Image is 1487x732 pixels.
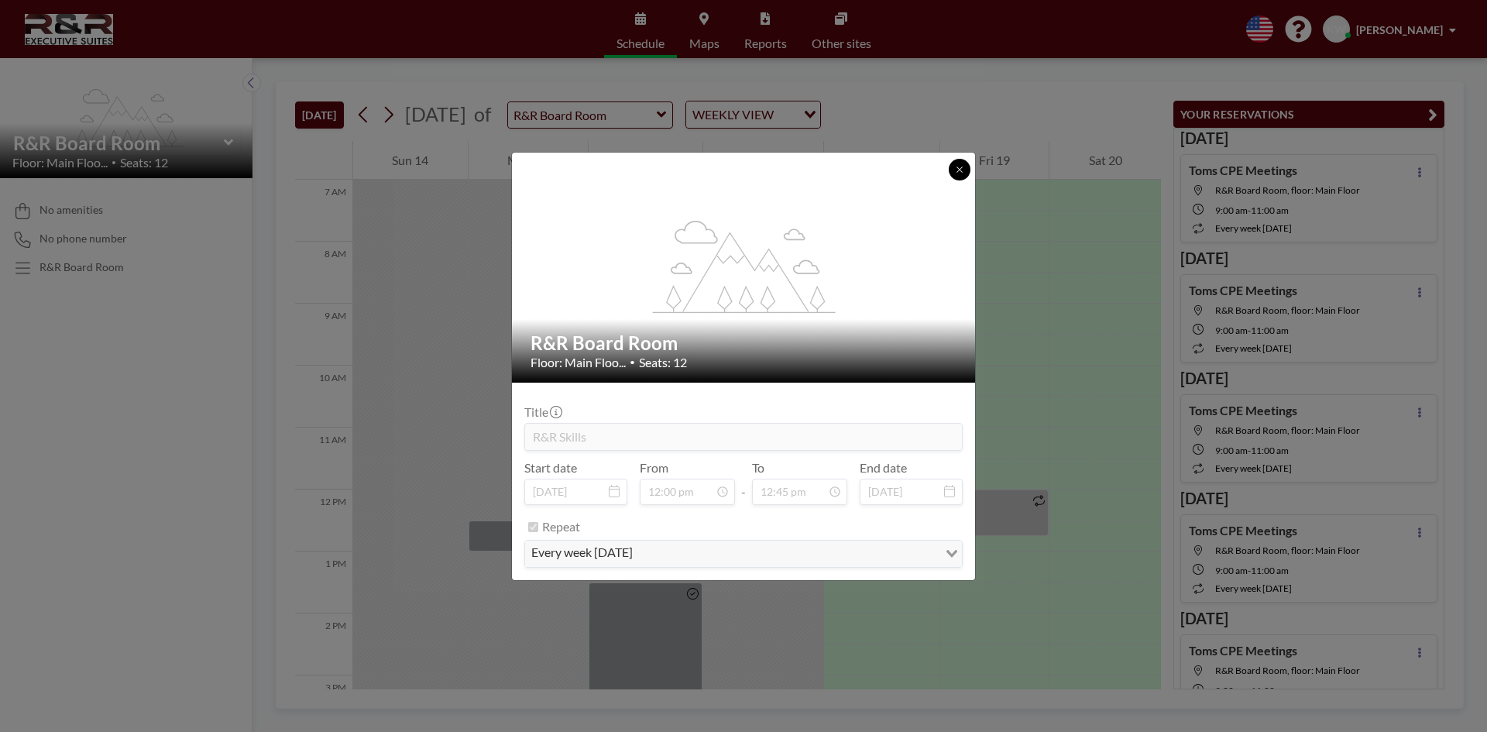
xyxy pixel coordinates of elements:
[528,544,636,564] span: every week [DATE]
[525,424,962,450] input: (No title)
[752,460,764,476] label: To
[741,466,746,500] span: -
[531,332,958,355] h2: R&R Board Room
[524,460,577,476] label: Start date
[525,541,962,567] div: Search for option
[653,219,836,312] g: flex-grow: 1.2;
[639,355,687,370] span: Seats: 12
[630,356,635,368] span: •
[524,404,561,420] label: Title
[531,355,626,370] span: Floor: Main Floo...
[640,460,668,476] label: From
[542,519,580,534] label: Repeat
[637,544,936,564] input: Search for option
[860,460,907,476] label: End date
